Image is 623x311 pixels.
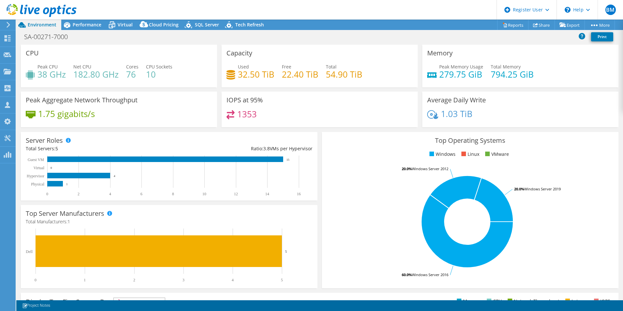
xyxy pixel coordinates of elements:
[37,71,66,78] h4: 38 GHz
[326,64,337,70] span: Total
[21,33,78,40] h1: SA-00271-7000
[37,64,58,70] span: Peak CPU
[439,71,483,78] h4: 279.75 GiB
[182,278,184,282] text: 3
[73,71,119,78] h4: 182.80 GHz
[491,71,534,78] h4: 794.25 GiB
[26,210,104,217] h3: Top Server Manufacturers
[232,278,234,282] text: 4
[172,192,174,196] text: 8
[67,218,70,225] span: 1
[286,158,290,161] text: 15
[514,186,524,191] tspan: 20.0%
[114,174,115,178] text: 4
[485,298,502,305] li: CPU
[265,192,269,196] text: 14
[592,298,610,305] li: IOPS
[84,278,86,282] text: 1
[55,145,58,152] span: 5
[497,20,529,30] a: Reports
[26,145,169,152] div: Total Servers:
[460,151,479,158] li: Linux
[18,302,55,310] a: Project Notes
[226,50,252,57] h3: Capacity
[149,22,179,28] span: Cloud Pricing
[234,192,238,196] text: 12
[126,71,138,78] h4: 76
[524,186,561,191] tspan: Windows Server 2019
[26,218,312,225] h4: Total Manufacturers:
[263,145,270,152] span: 3.8
[235,22,264,28] span: Tech Refresh
[327,137,614,144] h3: Top Operating Systems
[26,96,138,104] h3: Peak Aggregate Network Throughput
[591,32,613,41] a: Print
[402,272,412,277] tspan: 60.0%
[491,64,521,70] span: Total Memory
[34,166,45,170] text: Virtual
[226,96,263,104] h3: IOPS at 95%
[555,20,585,30] a: Export
[238,64,249,70] span: Used
[282,64,291,70] span: Free
[38,110,95,117] h4: 1.75 gigabits/s
[238,71,274,78] h4: 32.50 TiB
[439,64,483,70] span: Peak Memory Usage
[51,166,52,170] text: 0
[28,157,44,162] text: Guest VM
[455,298,481,305] li: Memory
[140,192,142,196] text: 6
[281,278,283,282] text: 5
[28,22,56,28] span: Environment
[26,50,39,57] h3: CPU
[441,110,472,117] h4: 1.03 TiB
[118,22,133,28] span: Virtual
[484,151,509,158] li: VMware
[133,278,135,282] text: 2
[35,278,36,282] text: 0
[427,50,453,57] h3: Memory
[402,166,412,171] tspan: 20.0%
[285,249,287,253] text: 5
[27,174,44,178] text: Hypervisor
[506,298,559,305] li: Network Throughput
[46,192,48,196] text: 0
[565,7,571,13] svg: \n
[297,192,301,196] text: 16
[195,22,219,28] span: SQL Server
[427,96,486,104] h3: Average Daily Write
[169,145,312,152] div: Ratio: VMs per Hypervisor
[26,137,63,144] h3: Server Roles
[146,64,172,70] span: CPU Sockets
[428,151,456,158] li: Windows
[114,298,165,306] span: IOPS
[202,192,206,196] text: 10
[282,71,318,78] h4: 22.40 TiB
[412,272,448,277] tspan: Windows Server 2016
[109,192,111,196] text: 4
[126,64,138,70] span: Cores
[73,22,101,28] span: Performance
[585,20,615,30] a: More
[73,64,91,70] span: Net CPU
[605,5,616,15] span: BM
[237,111,257,118] h4: 1353
[66,183,68,186] text: 1
[31,182,44,186] text: Physical
[146,71,172,78] h4: 10
[412,166,448,171] tspan: Windows Server 2012
[564,298,588,305] li: Latency
[528,20,555,30] a: Share
[326,71,362,78] h4: 54.90 TiB
[78,192,80,196] text: 2
[26,249,33,254] text: Dell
